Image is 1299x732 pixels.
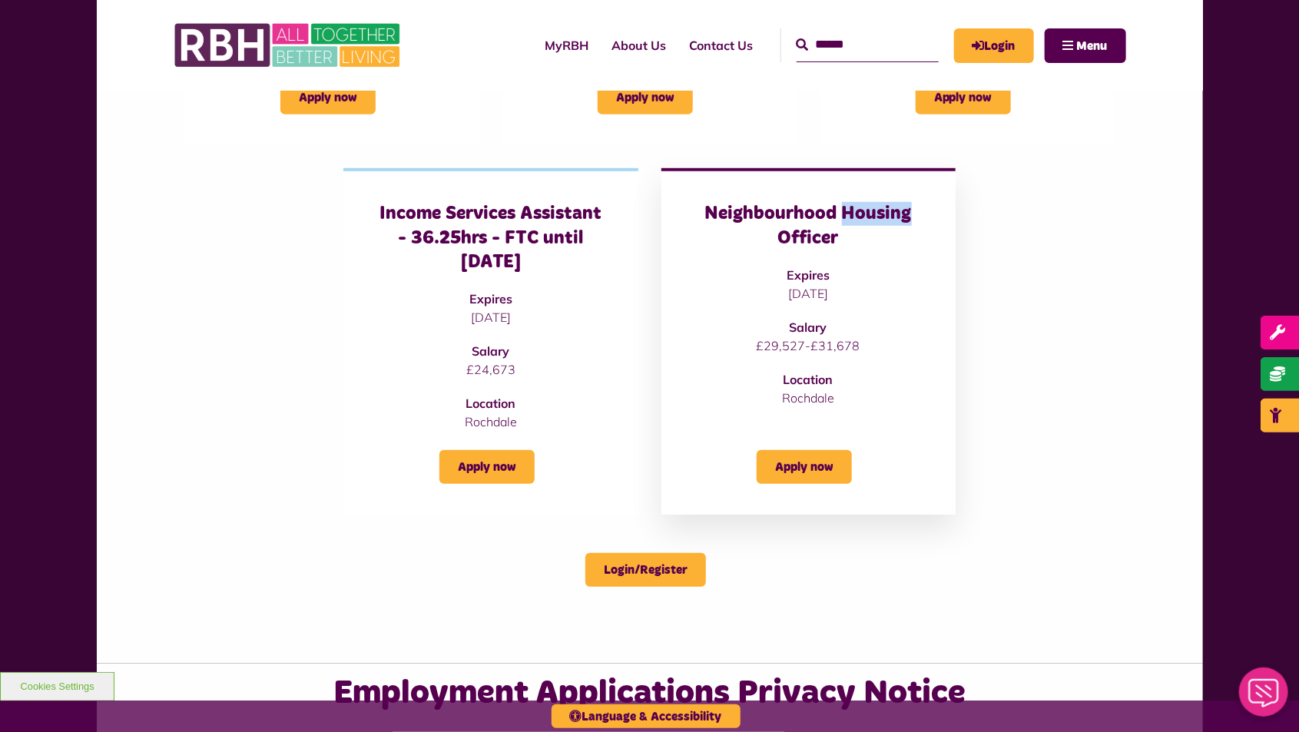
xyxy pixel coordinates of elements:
[174,15,404,75] img: RBH
[678,25,765,66] a: Contact Us
[692,389,925,407] p: Rochdale
[280,81,376,114] a: Apply now
[692,284,925,303] p: [DATE]
[1077,40,1108,52] span: Menu
[787,267,830,283] strong: Expires
[439,450,535,484] a: Apply now
[552,704,741,728] button: Language & Accessibility
[585,553,706,587] a: Login/Register
[374,202,607,274] h3: Income Services Assistant - 36.25hrs - FTC until [DATE]
[784,372,833,387] strong: Location
[472,343,509,359] strong: Salary
[1230,663,1299,732] iframe: Netcall Web Assistant for live chat
[601,25,678,66] a: About Us
[374,360,607,379] p: £24,673
[374,308,607,326] p: [DATE]
[692,336,925,355] p: £29,527-£31,678
[692,202,925,250] h3: Neighbourhood Housing Officer
[916,81,1011,114] a: Apply now
[469,291,512,306] strong: Expires
[534,25,601,66] a: MyRBH
[954,28,1034,63] a: MyRBH
[790,320,827,335] strong: Salary
[332,671,967,715] h3: Employment Applications Privacy Notice
[374,412,607,431] p: Rochdale
[598,81,693,114] a: Apply now
[757,450,852,484] a: Apply now
[466,396,515,411] strong: Location
[1045,28,1126,63] button: Navigation
[797,28,939,61] input: Search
